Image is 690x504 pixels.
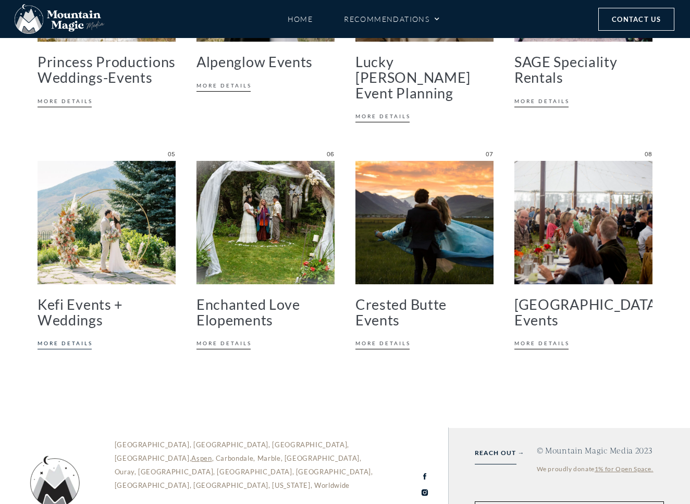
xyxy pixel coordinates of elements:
p: 05 [38,148,176,161]
p: 06 [196,148,335,161]
div: Enchanted Love Elopements [196,297,335,327]
div: We proudly donate [537,463,664,475]
div: Alpenglow Events [196,54,335,70]
div: [GEOGRAPHIC_DATA] Events [514,297,652,327]
a: More Details [38,339,93,349]
a: Recommendations [344,10,440,28]
img: Mountain Magic Media photography logo Crested Butte Photographer [15,4,104,34]
div: Crested Butte Events [355,297,494,327]
a: More Details [514,97,570,107]
a: More Details [196,82,252,92]
a: More Details [355,339,411,349]
h4: © Mountain Magic Media 2023 [537,446,664,455]
div: ​Lucky [PERSON_NAME] Event Planning [355,54,494,100]
a: Home [288,10,313,28]
a: More Details [355,112,411,122]
a: REACH OUT → [475,447,525,459]
p: [GEOGRAPHIC_DATA], [GEOGRAPHIC_DATA], [GEOGRAPHIC_DATA], [GEOGRAPHIC_DATA], , Carbondale, Marble,... [115,438,383,492]
a: More Details [38,97,93,107]
a: Aspen [191,454,212,462]
a: More Details [196,339,252,349]
span: Contact Us [612,14,661,25]
nav: Menu [156,10,572,28]
div: SAGE Speciality Rentals [514,54,652,85]
a: 1% for Open Space. [595,465,654,473]
a: More Details [514,339,570,349]
div: Princess Productions Weddings-Events [38,54,176,85]
div: Kefi Events + Weddings [38,297,176,327]
p: 07 [355,148,494,161]
p: 08 [514,148,652,161]
a: Contact Us [598,8,674,31]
